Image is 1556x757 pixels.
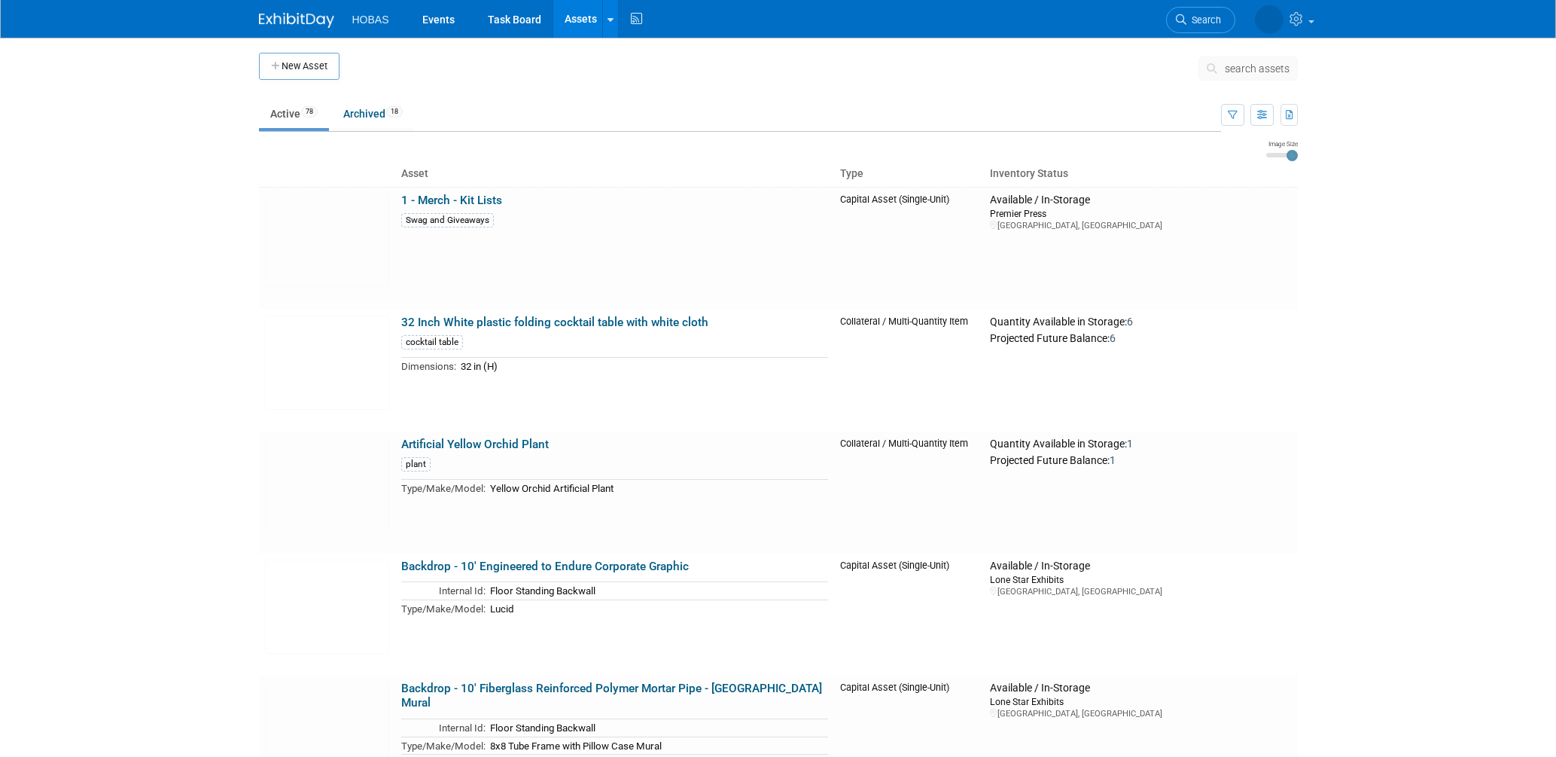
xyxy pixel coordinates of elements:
[401,316,708,329] a: 32 Inch White plastic folding cocktail table with white cloth
[990,451,1291,468] div: Projected Future Balance:
[401,213,494,227] div: Swag and Giveaways
[352,14,389,26] span: HOBAS
[1198,56,1298,81] button: search assets
[461,361,498,372] span: 32 in (H)
[401,480,486,497] td: Type/Make/Model:
[1186,14,1221,26] span: Search
[990,560,1291,573] div: Available / In-Storage
[834,187,985,310] td: Capital Asset (Single-Unit)
[486,600,828,617] td: Lucid
[401,438,549,451] a: Artificial Yellow Orchid Plant
[1110,332,1116,344] span: 6
[259,13,334,28] img: ExhibitDay
[401,737,486,755] td: Type/Make/Model:
[834,310,985,432] td: Collateral / Multi-Quantity Item
[401,335,463,350] div: cocktail table
[401,719,486,737] td: Internal Id:
[401,457,431,472] div: plant
[834,554,985,676] td: Capital Asset (Single-Unit)
[1127,316,1133,328] span: 6
[834,432,985,554] td: Collateral / Multi-Quantity Item
[401,582,486,600] td: Internal Id:
[990,329,1291,346] div: Projected Future Balance:
[486,719,828,737] td: Floor Standing Backwall
[301,106,318,118] span: 78
[1255,5,1283,34] img: Lia Chowdhury
[332,99,414,128] a: Archived18
[401,682,822,710] a: Backdrop - 10' Fiberglass Reinforced Polymer Mortar Pipe - [GEOGRAPHIC_DATA] Mural
[834,161,985,187] th: Type
[990,682,1291,695] div: Available / In-Storage
[259,53,340,80] button: New Asset
[1166,7,1235,33] a: Search
[1110,454,1116,466] span: 1
[386,106,403,118] span: 18
[990,586,1291,597] div: [GEOGRAPHIC_DATA], [GEOGRAPHIC_DATA]
[990,207,1291,220] div: Premier Press
[395,161,834,187] th: Asset
[401,358,456,375] td: Dimensions:
[401,194,502,207] a: 1 - Merch - Kit Lists
[990,573,1291,586] div: Lone Star Exhibits
[990,438,1291,451] div: Quantity Available in Storage:
[486,737,828,755] td: 8x8 Tube Frame with Pillow Case Mural
[401,560,689,573] a: Backdrop - 10' Engineered to Endure Corporate Graphic
[990,695,1291,708] div: Lone Star Exhibits
[486,582,828,600] td: Floor Standing Backwall
[486,480,828,497] td: Yellow Orchid Artificial Plant
[401,600,486,617] td: Type/Make/Model:
[1225,63,1290,75] span: search assets
[990,316,1291,329] div: Quantity Available in Storage:
[259,99,329,128] a: Active78
[990,220,1291,231] div: [GEOGRAPHIC_DATA], [GEOGRAPHIC_DATA]
[1127,438,1133,450] span: 1
[1266,139,1298,148] div: Image Size
[990,194,1291,207] div: Available / In-Storage
[990,708,1291,719] div: [GEOGRAPHIC_DATA], [GEOGRAPHIC_DATA]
